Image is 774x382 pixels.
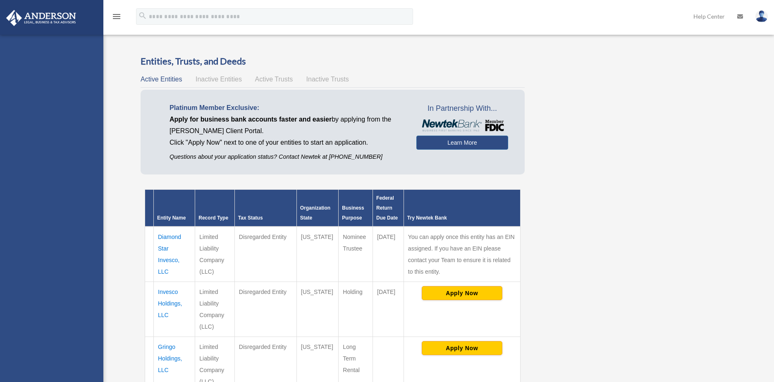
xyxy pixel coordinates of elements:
[339,227,373,282] td: Nominee Trustee
[234,227,296,282] td: Disregarded Entity
[154,282,195,337] td: Invesco Holdings, LLC
[339,282,373,337] td: Holding
[422,286,502,300] button: Apply Now
[339,190,373,227] th: Business Purpose
[170,137,404,148] p: Click "Apply Now" next to one of your entities to start an application.
[112,14,122,21] a: menu
[373,227,404,282] td: [DATE]
[296,282,339,337] td: [US_STATE]
[141,55,525,68] h3: Entities, Trusts, and Deeds
[141,76,182,83] span: Active Entities
[195,227,235,282] td: Limited Liability Company (LLC)
[154,227,195,282] td: Diamond Star Invesco, LLC
[196,76,242,83] span: Inactive Entities
[306,76,349,83] span: Inactive Trusts
[416,102,508,115] span: In Partnership With...
[420,119,504,132] img: NewtekBankLogoSM.png
[404,227,520,282] td: You can apply once this entity has an EIN assigned. If you have an EIN please contact your Team t...
[755,10,768,22] img: User Pic
[422,341,502,355] button: Apply Now
[416,136,508,150] a: Learn More
[296,190,339,227] th: Organization State
[373,282,404,337] td: [DATE]
[170,102,404,114] p: Platinum Member Exclusive:
[195,282,235,337] td: Limited Liability Company (LLC)
[170,116,332,123] span: Apply for business bank accounts faster and easier
[296,227,339,282] td: [US_STATE]
[112,12,122,21] i: menu
[373,190,404,227] th: Federal Return Due Date
[170,152,404,162] p: Questions about your application status? Contact Newtek at [PHONE_NUMBER]
[138,11,147,20] i: search
[255,76,293,83] span: Active Trusts
[234,282,296,337] td: Disregarded Entity
[170,114,404,137] p: by applying from the [PERSON_NAME] Client Portal.
[407,213,517,223] div: Try Newtek Bank
[234,190,296,227] th: Tax Status
[154,190,195,227] th: Entity Name
[195,190,235,227] th: Record Type
[4,10,79,26] img: Anderson Advisors Platinum Portal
